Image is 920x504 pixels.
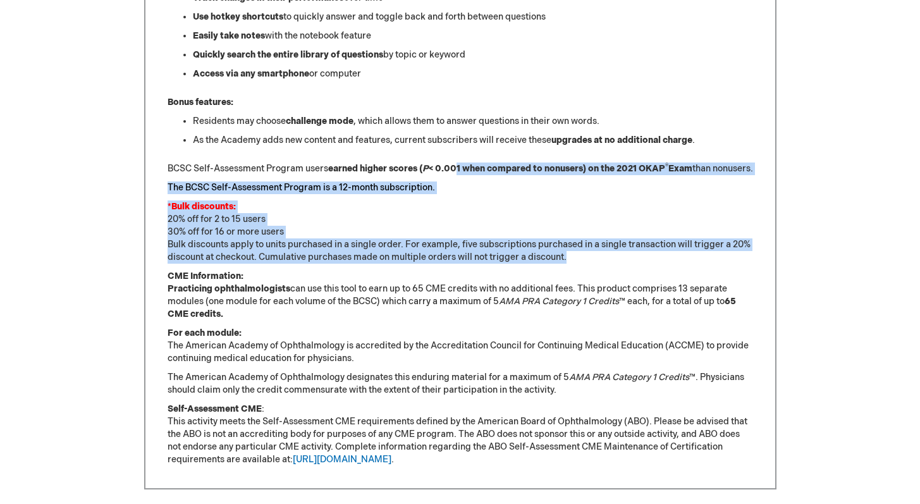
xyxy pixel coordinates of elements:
[193,49,753,61] li: by topic or keyword
[168,163,753,175] p: BCSC Self-Assessment Program users than nonusers.
[168,182,435,193] font: The BCSC Self-Assessment Program is a 12-month subscription.
[168,97,233,108] strong: Bonus features:
[569,372,689,383] em: AMA PRA Category 1 Credits
[168,328,242,338] strong: For each module:
[193,30,753,42] li: with the notebook feature
[665,163,668,170] sup: ®
[551,135,692,145] strong: upgrades at no additional charge
[168,201,236,212] font: *Bulk discounts:
[168,200,753,264] p: 20% off for 2 to 15 users 30% off for 16 or more users Bulk discounts apply to units purchased in...
[168,403,753,466] p: : This activity meets the Self-Assessment CME requirements defined by the American Board of Ophth...
[193,134,753,147] li: As the Academy adds new content and features, current subscribers will receive these .
[193,11,283,22] strong: Use hotkey shortcuts
[193,30,265,41] strong: Easily take notes
[168,271,243,281] strong: CME Information:
[168,283,290,294] strong: Practicing ophthalmologists
[168,327,753,365] p: The American Academy of Ophthalmology is accredited by the Accreditation Council for Continuing M...
[499,296,619,307] em: AMA PRA Category 1 Credits
[328,163,692,174] strong: earned higher scores ( < 0.001 when compared to nonusers) on the 2021 OKAP Exam
[168,270,753,321] p: can use this tool to earn up to 65 CME credits with no additional fees. This product comprises 13...
[193,115,753,128] li: Residents may choose , which allows them to answer questions in their own words.
[168,403,262,414] strong: Self-Assessment CME
[168,371,753,396] p: The American Academy of Ophthalmology designates this enduring material for a maximum of 5 ™. Phy...
[422,163,429,174] em: P
[193,68,309,79] strong: Access via any smartphone
[193,11,753,23] li: to quickly answer and toggle back and forth between questions
[193,68,753,80] li: or computer
[193,49,383,60] strong: Quickly search the entire library of questions
[286,116,353,126] strong: challenge mode
[293,454,391,465] a: [URL][DOMAIN_NAME]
